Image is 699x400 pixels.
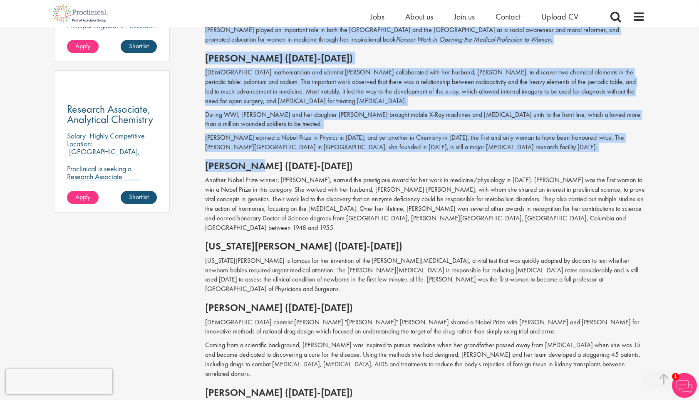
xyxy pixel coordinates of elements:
[496,11,521,22] a: Contact
[67,104,157,125] a: Research Associate, Analytical Chemistry
[67,165,157,220] p: Proclinical is seeking a Research Associate specializing in Analytical Chemistry for a contract r...
[205,160,645,171] h2: [PERSON_NAME] ([DATE]-[DATE])
[205,68,645,106] p: [DEMOGRAPHIC_DATA] mathematician and scientist [PERSON_NAME] collaborated with her husband, [PERS...
[205,256,645,294] p: [US_STATE][PERSON_NAME] is famous for her invention of the [PERSON_NAME][MEDICAL_DATA], a vital t...
[67,191,99,204] a: Apply
[75,193,90,201] span: Apply
[370,11,384,22] a: Jobs
[405,11,433,22] a: About us
[75,42,90,50] span: Apply
[205,341,645,378] p: Coming from a scientific background, [PERSON_NAME] was inspired to pursue medicine when her grand...
[672,373,679,380] span: 1
[205,133,645,152] p: [PERSON_NAME] earned a Nobel Prize in Physics in [DATE], and yet another in Chemistry in [DATE], ...
[205,175,645,232] p: Another Nobel Prize winner, [PERSON_NAME], earned the prestigious award for her work in medicine/...
[205,302,645,313] h2: [PERSON_NAME] ([DATE]-[DATE])
[89,131,145,141] p: Highly Competitive
[205,387,645,398] h2: [PERSON_NAME] ([DATE]-[DATE])
[67,40,99,53] a: Apply
[205,53,645,64] h2: [PERSON_NAME] ([DATE]-[DATE])
[6,369,112,394] iframe: reCAPTCHA
[205,241,645,252] h2: [US_STATE][PERSON_NAME] ([DATE]-[DATE])
[67,102,153,126] span: Research Associate, Analytical Chemistry
[396,35,551,44] i: Pioneer Work in Opening the Medical Profession to Women
[454,11,475,22] a: Join us
[67,147,140,164] p: [GEOGRAPHIC_DATA], [GEOGRAPHIC_DATA]
[121,40,157,53] a: Shortlist
[672,373,697,398] img: Chatbot
[541,11,578,22] a: Upload CV
[205,25,645,44] p: [PERSON_NAME] played an important role in both the [GEOGRAPHIC_DATA] and the [GEOGRAPHIC_DATA] as...
[67,139,92,148] span: Location:
[205,318,645,337] p: [DEMOGRAPHIC_DATA] chemist [PERSON_NAME] "[PERSON_NAME]" [PERSON_NAME] shared a Nobel Prize with ...
[121,191,157,204] a: Shortlist
[67,131,86,141] span: Salary
[205,110,645,129] p: During WWI, [PERSON_NAME] and her daughter [PERSON_NAME] brought mobile X-Ray machines and [MEDIC...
